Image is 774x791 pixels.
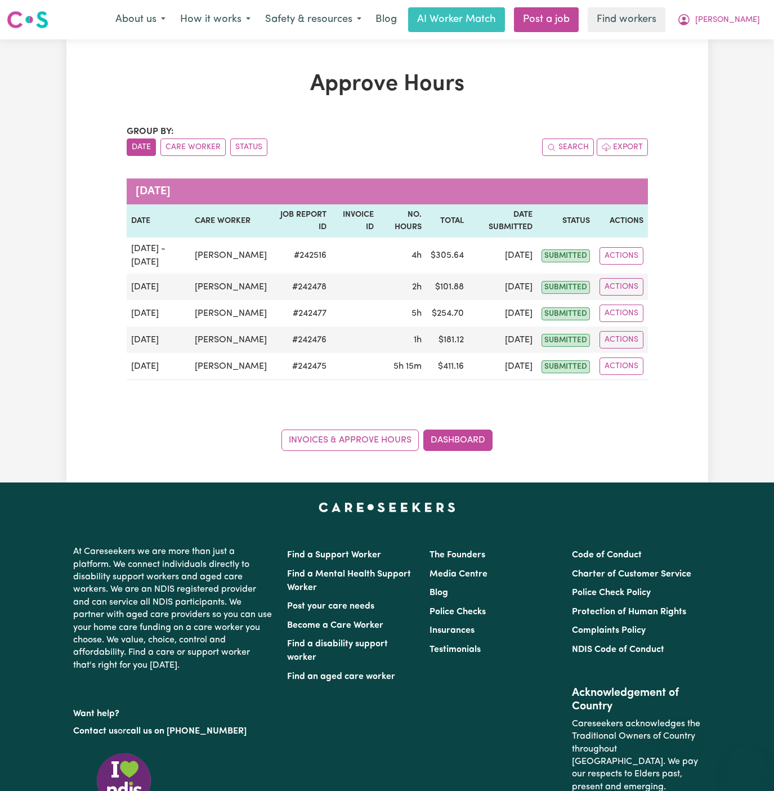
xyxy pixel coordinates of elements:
[73,721,274,742] p: or
[127,300,190,327] td: [DATE]
[287,602,374,611] a: Post your care needs
[393,362,422,371] span: 5 hours 15 minutes
[599,247,643,265] button: Actions
[258,8,369,32] button: Safety & resources
[468,238,537,274] td: [DATE]
[73,727,118,736] a: Contact us
[271,274,331,300] td: # 242478
[126,727,247,736] a: call us on [PHONE_NUMBER]
[190,238,271,274] td: [PERSON_NAME]
[426,327,468,353] td: $ 181.12
[429,551,485,560] a: The Founders
[378,204,426,238] th: No. Hours
[572,607,686,616] a: Protection of Human Rights
[572,588,651,597] a: Police Check Policy
[271,353,331,380] td: # 242475
[190,204,271,238] th: Care worker
[7,7,48,33] a: Careseekers logo
[542,307,590,320] span: submitted
[426,204,468,238] th: Total
[429,645,481,654] a: Testimonials
[572,686,701,713] h2: Acknowledgement of Country
[572,551,642,560] a: Code of Conduct
[7,10,48,30] img: Careseekers logo
[670,8,767,32] button: My Account
[271,327,331,353] td: # 242476
[73,703,274,720] p: Want help?
[594,204,647,238] th: Actions
[537,204,594,238] th: Status
[127,327,190,353] td: [DATE]
[429,588,448,597] a: Blog
[271,300,331,327] td: # 242477
[287,551,381,560] a: Find a Support Worker
[160,138,226,156] button: sort invoices by care worker
[127,71,648,98] h1: Approve Hours
[190,327,271,353] td: [PERSON_NAME]
[542,281,590,294] span: submitted
[127,178,648,204] caption: [DATE]
[572,570,691,579] a: Charter of Customer Service
[542,249,590,262] span: submitted
[108,8,173,32] button: About us
[599,331,643,348] button: Actions
[542,334,590,347] span: submitted
[597,138,648,156] button: Export
[695,14,760,26] span: [PERSON_NAME]
[426,353,468,380] td: $ 411.16
[426,274,468,300] td: $ 101.88
[173,8,258,32] button: How it works
[190,274,271,300] td: [PERSON_NAME]
[369,7,404,32] a: Blog
[287,640,388,662] a: Find a disability support worker
[319,503,455,512] a: Careseekers home page
[429,570,487,579] a: Media Centre
[414,336,422,345] span: 1 hour
[542,360,590,373] span: submitted
[411,251,422,260] span: 4 hours
[412,283,422,292] span: 2 hours
[127,138,156,156] button: sort invoices by date
[468,300,537,327] td: [DATE]
[669,719,691,741] iframe: Close message
[514,7,579,32] a: Post a job
[127,353,190,380] td: [DATE]
[287,621,383,630] a: Become a Care Worker
[542,138,594,156] button: Search
[271,238,331,274] td: # 242516
[572,645,664,654] a: NDIS Code of Conduct
[426,238,468,274] td: $ 305.64
[468,353,537,380] td: [DATE]
[729,746,765,782] iframe: Button to launch messaging window
[271,204,331,238] th: Job Report ID
[599,305,643,322] button: Actions
[190,300,271,327] td: [PERSON_NAME]
[468,274,537,300] td: [DATE]
[423,430,493,451] a: Dashboard
[73,541,274,676] p: At Careseekers we are more than just a platform. We connect individuals directly to disability su...
[127,127,174,136] span: Group by:
[426,300,468,327] td: $ 254.70
[572,626,646,635] a: Complaints Policy
[468,327,537,353] td: [DATE]
[127,274,190,300] td: [DATE]
[599,278,643,296] button: Actions
[588,7,665,32] a: Find workers
[287,570,411,592] a: Find a Mental Health Support Worker
[411,309,422,318] span: 5 hours
[468,204,537,238] th: Date Submitted
[287,672,395,681] a: Find an aged care worker
[331,204,378,238] th: Invoice ID
[599,357,643,375] button: Actions
[281,430,419,451] a: Invoices & Approve Hours
[230,138,267,156] button: sort invoices by paid status
[127,204,190,238] th: Date
[408,7,505,32] a: AI Worker Match
[429,626,475,635] a: Insurances
[429,607,486,616] a: Police Checks
[190,353,271,380] td: [PERSON_NAME]
[127,238,190,274] td: [DATE] - [DATE]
